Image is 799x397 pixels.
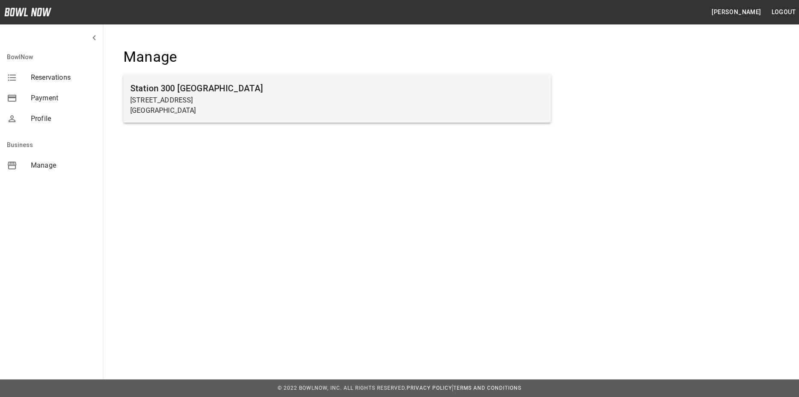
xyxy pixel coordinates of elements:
[708,4,764,20] button: [PERSON_NAME]
[130,105,544,116] p: [GEOGRAPHIC_DATA]
[31,93,96,103] span: Payment
[278,385,407,391] span: © 2022 BowlNow, Inc. All Rights Reserved.
[407,385,452,391] a: Privacy Policy
[31,114,96,124] span: Profile
[130,81,544,95] h6: Station 300 [GEOGRAPHIC_DATA]
[453,385,521,391] a: Terms and Conditions
[130,95,544,105] p: [STREET_ADDRESS]
[4,8,51,16] img: logo
[31,160,96,171] span: Manage
[768,4,799,20] button: Logout
[31,72,96,83] span: Reservations
[123,48,551,66] h4: Manage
